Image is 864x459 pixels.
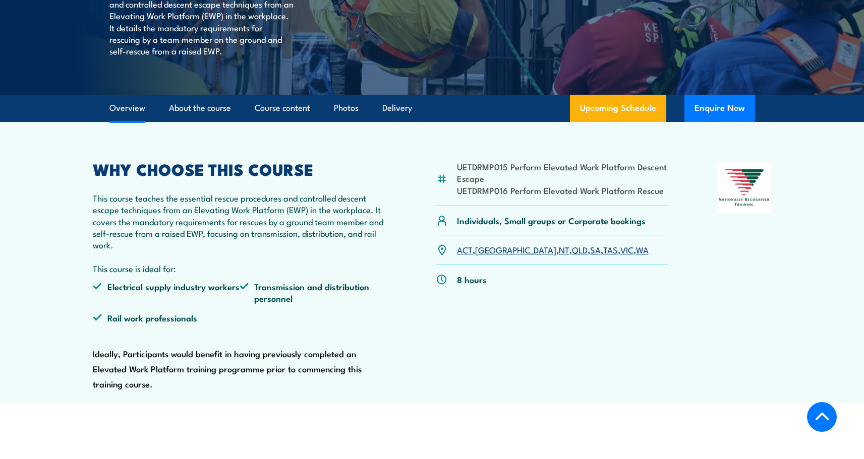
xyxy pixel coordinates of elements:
[684,95,755,122] button: Enquire Now
[240,281,387,304] li: Transmission and distribution personnel
[93,162,387,391] div: Ideally, Participants would benefit in having previously completed an Elevated Work Platform trai...
[334,95,359,121] a: Photos
[457,243,473,255] a: ACT
[475,243,556,255] a: [GEOGRAPHIC_DATA]
[169,95,231,121] a: About the course
[255,95,310,121] a: Course content
[457,274,487,285] p: 8 hours
[382,95,412,121] a: Delivery
[570,95,666,122] a: Upcoming Schedule
[590,243,601,255] a: SA
[717,162,772,213] img: Nationally Recognised Training logo.
[457,215,646,226] p: Individuals, Small groups or Corporate bookings
[457,184,668,196] li: UETDRMP016 Perform Elevated Work Platform Rescue
[636,243,649,255] a: WA
[457,244,649,255] p: , , , , , , ,
[559,243,569,255] a: NT
[93,281,240,304] li: Electrical supply industry workers
[93,192,387,275] p: This course teaches the essential rescue procedures and controlled descent escape techniques from...
[93,162,387,176] h2: WHY CHOOSE THIS COURSE
[109,95,145,121] a: Overview
[620,243,633,255] a: VIC
[603,243,618,255] a: TAS
[572,243,588,255] a: QLD
[93,312,240,323] li: Rail work professionals
[457,161,668,184] li: UETDRMP015 Perform Elevated Work Platform Descent Escape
